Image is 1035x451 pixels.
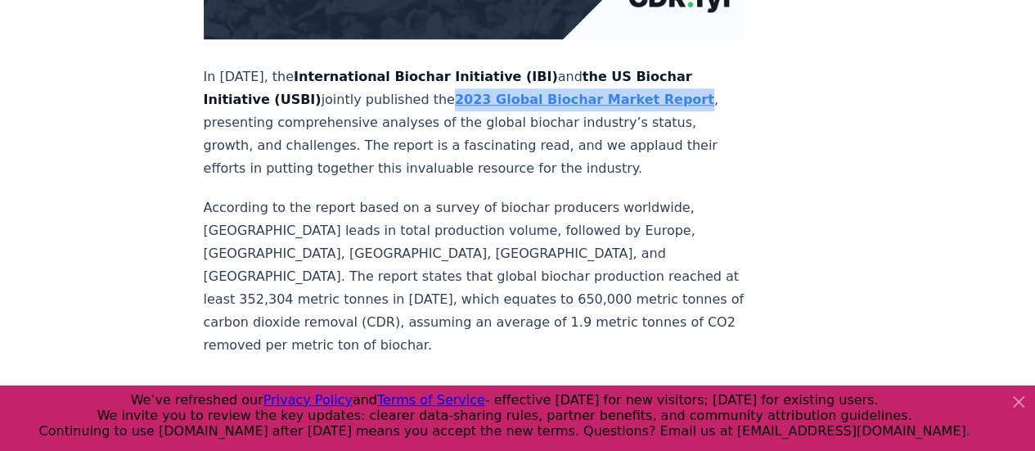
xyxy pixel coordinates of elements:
strong: International Biochar Initiative (IBI) [294,69,558,84]
h3: Carbon Credits as a Revenue Stream [204,383,745,409]
p: In [DATE], the and jointly published the , presenting comprehensive analyses of the global biocha... [204,65,745,180]
p: According to the report based on a survey of biochar producers worldwide, [GEOGRAPHIC_DATA] leads... [204,196,745,357]
a: 2023 Global Biochar Market Report [455,92,714,107]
